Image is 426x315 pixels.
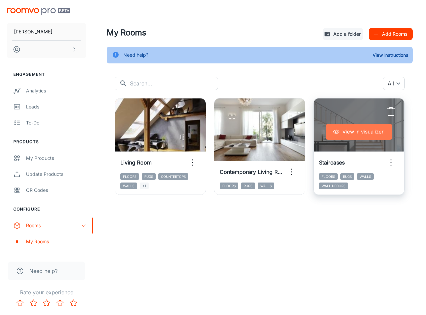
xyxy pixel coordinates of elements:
[26,187,86,194] div: QR Codes
[140,183,149,189] span: +1
[319,173,338,180] span: Floors
[26,103,86,110] div: Leads
[158,173,188,180] span: Countertops
[130,77,218,90] input: Search...
[319,159,345,167] h6: Staircases
[26,154,86,162] div: My Products
[26,171,86,178] div: Update Products
[120,159,152,167] h6: Living Room
[220,183,238,189] span: Floors
[369,28,413,40] button: Add Rooms
[107,27,317,39] h4: My Rooms
[326,124,392,140] button: View in visualizer
[383,77,405,90] div: All
[26,222,81,229] div: Rooms
[220,168,284,176] h6: Contemporary Living Room
[323,28,363,40] button: Add a folder
[123,49,148,61] div: Need help?
[7,8,70,15] img: Roomvo PRO Beta
[319,183,348,189] span: Wall Decors
[258,183,274,189] span: Walls
[120,183,137,189] span: Walls
[357,173,374,180] span: Walls
[120,173,139,180] span: Floors
[26,119,86,126] div: To-do
[14,28,52,35] p: [PERSON_NAME]
[26,87,86,94] div: Analytics
[340,173,354,180] span: Rugs
[371,50,410,60] button: View Instructions
[241,183,255,189] span: Rugs
[7,23,86,40] button: [PERSON_NAME]
[142,173,156,180] span: Rugs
